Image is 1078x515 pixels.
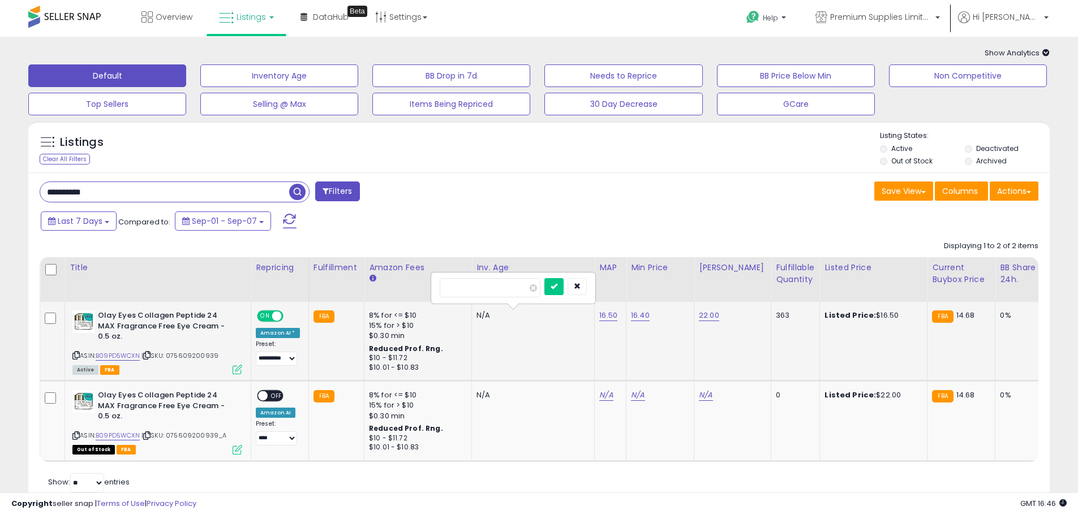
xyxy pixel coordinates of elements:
div: ASIN: [72,310,242,373]
div: $10 - $11.72 [369,434,463,443]
a: 22.00 [699,310,719,321]
div: Inv. Age [DEMOGRAPHIC_DATA]-180 [476,262,590,285]
div: Preset: [256,420,300,445]
button: BB Price Below Min [717,64,875,87]
a: Hi [PERSON_NAME] [958,11,1049,37]
div: $22.00 [824,390,918,400]
div: ASIN: [72,390,242,453]
button: Default [28,64,186,87]
span: All listings that are currently out of stock and unavailable for purchase on Amazon [72,445,115,455]
a: Help [737,2,797,37]
span: Sep-01 - Sep-07 [192,215,257,227]
span: FBA [117,445,136,455]
button: Selling @ Max [200,93,358,115]
button: Filters [315,181,359,201]
div: N/A [476,310,586,321]
div: BB Share 24h. [1000,262,1041,285]
strong: Copyright [11,498,53,509]
button: Columns [935,181,988,201]
div: Fulfillable Quantity [776,262,815,285]
div: Current Buybox Price [932,262,990,285]
div: Amazon Fees [369,262,467,274]
a: 16.50 [599,310,617,321]
small: Amazon Fees. [369,274,376,284]
span: All listings currently available for purchase on Amazon [72,365,98,375]
a: B09PD5WCXN [96,431,140,440]
b: Olay Eyes Collagen Peptide 24 MAX Fragrance Free Eye Cream - 0.5 oz. [98,390,235,425]
button: GCare [717,93,875,115]
button: BB Drop in 7d [372,64,530,87]
span: ON [258,311,272,321]
button: Items Being Repriced [372,93,530,115]
div: Clear All Filters [40,154,90,165]
div: $10 - $11.72 [369,353,463,363]
div: Listed Price [824,262,922,274]
div: $0.30 min [369,331,463,341]
label: Deactivated [976,144,1019,153]
label: Archived [976,156,1007,166]
div: MAP [599,262,621,274]
button: Last 7 Days [41,211,117,231]
span: Compared to: [118,217,170,227]
span: FBA [100,365,119,375]
b: Reduced Prof. Rng. [369,344,443,353]
div: seller snap | | [11,499,196,509]
a: Privacy Policy [147,498,196,509]
span: 14.68 [956,390,975,400]
h5: Listings [60,135,104,150]
span: Premium Supplies Limited [830,11,932,23]
div: $10.01 - $10.83 [369,443,463,452]
span: Show Analytics [985,47,1050,58]
a: B09PD5WCXN [96,351,140,361]
span: Listings [237,11,266,23]
small: FBA [313,310,334,323]
span: | SKU: 075609200939 [141,351,218,360]
b: Olay Eyes Collagen Peptide 24 MAX Fragrance Free Eye Cream - 0.5 oz. [98,310,235,345]
button: Top Sellers [28,93,186,115]
small: FBA [932,390,953,403]
button: Sep-01 - Sep-07 [175,211,271,231]
label: Out of Stock [891,156,933,166]
span: | SKU: 075609200939_A [141,431,227,440]
button: Save View [874,181,933,201]
div: $10.01 - $10.83 [369,363,463,373]
div: [PERSON_NAME] [699,262,766,274]
div: Amazon AI * [256,328,300,338]
div: 0% [1000,390,1037,400]
a: N/A [631,390,645,401]
a: N/A [599,390,613,401]
div: Displaying 1 to 2 of 2 items [944,241,1038,252]
div: N/A [476,390,586,400]
span: DataHub [313,11,349,23]
span: Help [763,13,778,23]
span: Hi [PERSON_NAME] [973,11,1041,23]
b: Listed Price: [824,310,876,321]
div: 363 [776,310,811,321]
div: Fulfillment [313,262,359,274]
img: 415bx1r2ebL._SL40_.jpg [72,390,95,413]
button: Actions [990,181,1038,201]
button: Inventory Age [200,64,358,87]
span: Last 7 Days [58,215,102,227]
div: Repricing [256,262,304,274]
a: Terms of Use [97,498,145,509]
button: 30 Day Decrease [544,93,702,115]
div: 0% [1000,310,1037,321]
span: OFF [282,311,300,321]
div: 15% for > $10 [369,400,463,410]
button: Needs to Reprice [544,64,702,87]
div: 8% for <= $10 [369,310,463,321]
span: 14.68 [956,310,975,321]
label: Active [891,144,912,153]
small: FBA [313,390,334,403]
button: Non Competitive [889,64,1047,87]
small: FBA [932,310,953,323]
span: Columns [942,185,978,197]
p: Listing States: [880,131,1050,141]
i: Get Help [746,10,760,24]
div: Title [70,262,246,274]
div: $0.30 min [369,411,463,421]
div: 0 [776,390,811,400]
div: $16.50 [824,310,918,321]
img: 415bx1r2ebL._SL40_.jpg [72,310,95,333]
